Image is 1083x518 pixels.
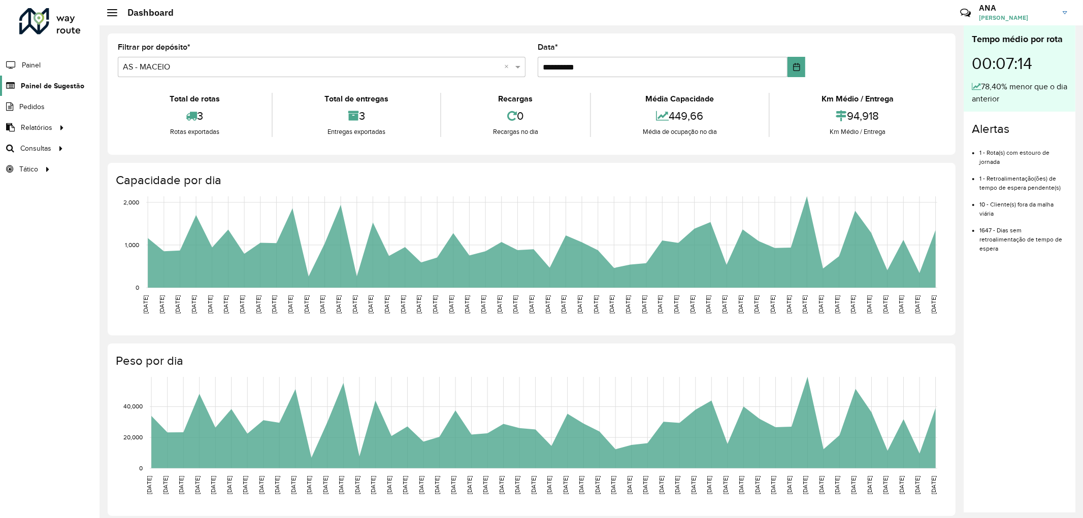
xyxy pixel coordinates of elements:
text: [DATE] [386,476,392,494]
text: [DATE] [258,476,265,494]
text: [DATE] [448,295,454,314]
div: 449,66 [594,105,766,127]
text: [DATE] [674,476,680,494]
text: [DATE] [322,476,329,494]
text: [DATE] [418,476,424,494]
text: 40,000 [123,403,143,410]
text: [DATE] [190,295,197,314]
h4: Alertas [972,122,1067,136]
text: [DATE] [930,476,937,494]
text: [DATE] [802,295,808,314]
text: [DATE] [769,295,776,314]
text: [DATE] [625,295,631,314]
text: [DATE] [834,476,841,494]
text: [DATE] [351,295,358,314]
text: [DATE] [593,295,599,314]
text: [DATE] [178,476,184,494]
text: [DATE] [432,295,438,314]
text: [DATE] [464,295,471,314]
text: [DATE] [721,295,728,314]
text: [DATE] [882,476,889,494]
div: 0 [444,105,587,127]
span: Painel de Sugestão [21,81,84,91]
div: Recargas [444,93,587,105]
label: Filtrar por depósito [118,41,190,53]
text: [DATE] [914,295,921,314]
text: [DATE] [162,476,169,494]
text: [DATE] [705,295,712,314]
text: [DATE] [609,295,615,314]
text: [DATE] [416,295,422,314]
text: [DATE] [561,295,567,314]
h4: Capacidade por dia [116,173,945,188]
text: [DATE] [641,295,647,314]
li: 10 - Cliente(s) fora da malha viária [979,192,1067,218]
text: [DATE] [255,295,261,314]
text: [DATE] [657,295,664,314]
h2: Dashboard [117,7,174,18]
div: 3 [275,105,438,127]
text: 0 [136,284,139,291]
text: [DATE] [496,295,503,314]
text: [DATE] [850,476,857,494]
text: [DATE] [689,295,696,314]
text: [DATE] [207,295,213,314]
text: [DATE] [576,295,583,314]
text: [DATE] [242,476,248,494]
text: [DATE] [866,476,873,494]
text: [DATE] [528,295,535,314]
text: [DATE] [514,476,520,494]
text: [DATE] [562,476,569,494]
text: [DATE] [930,295,937,314]
text: [DATE] [850,295,857,314]
span: Pedidos [19,101,45,112]
text: [DATE] [142,295,149,314]
h3: ANA [979,3,1055,13]
text: [DATE] [898,295,905,314]
text: [DATE] [450,476,456,494]
div: 3 [120,105,269,127]
text: [DATE] [306,476,312,494]
text: [DATE] [239,295,245,314]
div: Entregas exportadas [275,127,438,137]
text: [DATE] [354,476,360,494]
span: [PERSON_NAME] [979,13,1055,22]
text: [DATE] [338,476,344,494]
text: [DATE] [530,476,537,494]
div: Total de rotas [120,93,269,105]
text: [DATE] [383,295,390,314]
label: Data [538,41,558,53]
text: [DATE] [400,295,406,314]
text: [DATE] [290,476,297,494]
text: [DATE] [706,476,713,494]
text: [DATE] [722,476,729,494]
text: [DATE] [738,476,745,494]
text: [DATE] [626,476,633,494]
text: [DATE] [578,476,584,494]
div: Km Médio / Entrega [772,127,943,137]
span: Consultas [20,143,51,154]
text: [DATE] [335,295,342,314]
text: [DATE] [158,295,165,314]
text: [DATE] [319,295,326,314]
text: [DATE] [882,295,889,314]
div: Km Médio / Entrega [772,93,943,105]
text: [DATE] [368,295,374,314]
text: [DATE] [770,476,777,494]
text: [DATE] [175,295,181,314]
span: Tático [19,164,38,175]
text: [DATE] [754,476,761,494]
div: 00:07:14 [972,46,1067,81]
li: 1 - Retroalimentação(ões) de tempo de espera pendente(s) [979,166,1067,192]
div: Tempo médio por rota [972,32,1067,46]
text: [DATE] [802,476,809,494]
text: [DATE] [834,295,840,314]
div: Média de ocupação no dia [594,127,766,137]
button: Choose Date [787,57,805,77]
text: [DATE] [480,295,486,314]
div: 94,918 [772,105,943,127]
text: [DATE] [544,295,551,314]
text: [DATE] [786,476,793,494]
div: 78,40% menor que o dia anterior [972,81,1067,105]
text: [DATE] [512,295,519,314]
